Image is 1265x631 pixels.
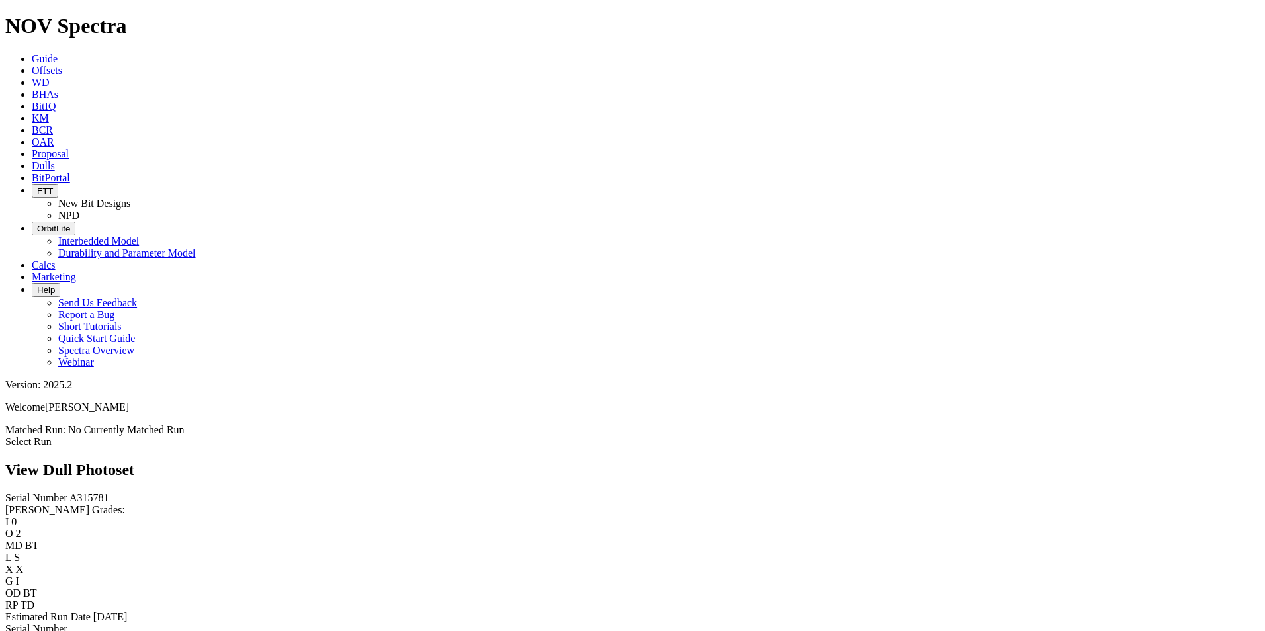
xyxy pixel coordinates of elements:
[5,436,52,447] a: Select Run
[5,516,9,527] label: I
[32,222,75,235] button: OrbitLite
[25,540,38,551] span: BT
[5,461,1260,479] h2: View Dull Photoset
[32,271,76,282] a: Marketing
[5,587,21,599] label: OD
[5,575,13,587] label: G
[32,53,58,64] a: Guide
[5,504,1260,516] div: [PERSON_NAME] Grades:
[58,357,94,368] a: Webinar
[16,575,19,587] span: I
[5,14,1260,38] h1: NOV Spectra
[32,124,53,136] a: BCR
[58,321,122,332] a: Short Tutorials
[32,172,70,183] a: BitPortal
[5,552,11,563] label: L
[32,148,69,159] a: Proposal
[5,492,67,503] label: Serial Number
[69,492,109,503] span: A315781
[5,564,13,575] label: X
[16,528,21,539] span: 2
[32,184,58,198] button: FTT
[32,89,58,100] a: BHAs
[58,210,79,221] a: NPD
[58,345,134,356] a: Spectra Overview
[58,333,135,344] a: Quick Start Guide
[21,599,34,610] span: TD
[93,611,128,622] span: [DATE]
[58,297,137,308] a: Send Us Feedback
[37,224,70,233] span: OrbitLite
[5,401,1260,413] p: Welcome
[32,112,49,124] a: KM
[32,160,55,171] a: Dulls
[32,259,56,271] a: Calcs
[5,528,13,539] label: O
[5,611,91,622] label: Estimated Run Date
[58,247,196,259] a: Durability and Parameter Model
[5,424,65,435] span: Matched Run:
[58,198,130,209] a: New Bit Designs
[37,186,53,196] span: FTT
[45,401,129,413] span: [PERSON_NAME]
[32,101,56,112] a: BitIQ
[5,540,22,551] label: MD
[23,587,36,599] span: BT
[37,285,55,295] span: Help
[14,552,20,563] span: S
[32,136,54,147] a: OAR
[5,379,1260,391] div: Version: 2025.2
[58,235,139,247] a: Interbedded Model
[32,283,60,297] button: Help
[32,77,50,88] a: WD
[16,564,24,575] span: X
[11,516,17,527] span: 0
[32,65,62,76] a: Offsets
[58,309,114,320] a: Report a Bug
[68,424,185,435] span: No Currently Matched Run
[5,599,18,610] label: RP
